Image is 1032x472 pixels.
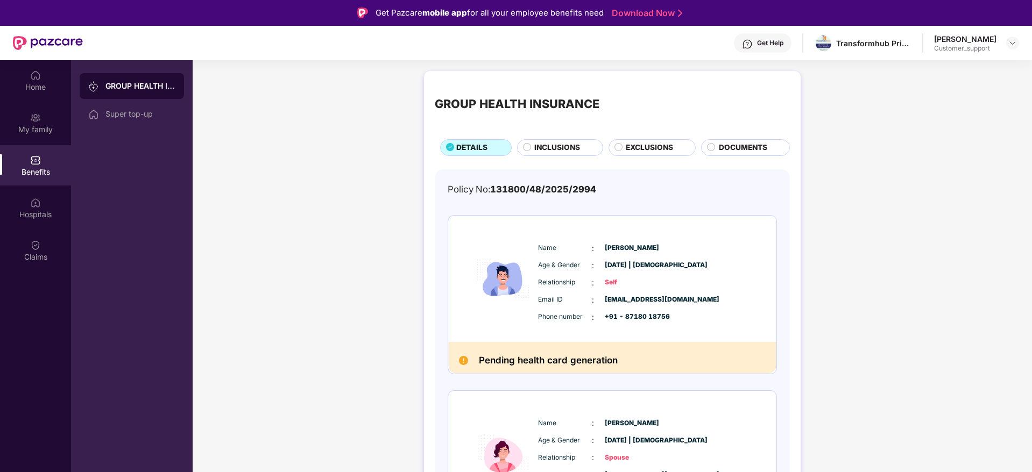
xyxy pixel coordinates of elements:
img: icon [471,226,535,331]
div: Get Pazcare for all your employee benefits need [376,6,604,19]
img: Stroke [678,8,682,19]
span: [DATE] | [DEMOGRAPHIC_DATA] [605,260,659,270]
span: Self [605,277,659,288]
img: svg+xml;base64,PHN2ZyBpZD0iRHJvcGRvd24tMzJ4MzIiIHhtbG5zPSJodHRwOi8vd3d3LnczLm9yZy8yMDAwL3N2ZyIgd2... [1008,39,1017,47]
span: Age & Gender [538,260,592,270]
a: Download Now [612,8,679,19]
div: GROUP HEALTH INSURANCE [105,81,175,91]
span: DETAILS [456,142,487,154]
span: : [592,260,594,271]
span: Relationship [538,277,592,288]
span: : [592,311,594,323]
img: Pending [459,356,468,365]
img: svg+xml;base64,PHN2ZyBpZD0iSG9tZSIgeG1sbnM9Imh0dHA6Ly93d3cudzMub3JnLzIwMDAvc3ZnIiB3aWR0aD0iMjAiIG... [30,70,41,81]
span: : [592,417,594,429]
span: Spouse [605,453,659,463]
div: Transformhub Private Limited [836,38,911,48]
div: GROUP HEALTH INSURANCE [435,95,599,113]
span: [PERSON_NAME] [605,243,659,253]
span: 131800/48/2025/2994 [490,184,596,195]
img: Logo [357,8,368,18]
span: Relationship [538,453,592,463]
img: svg+xml;base64,PHN2ZyBpZD0iSGVscC0zMngzMiIgeG1sbnM9Imh0dHA6Ly93d3cudzMub3JnLzIwMDAvc3ZnIiB3aWR0aD... [742,39,753,49]
span: INCLUSIONS [534,142,580,154]
img: svg+xml;base64,PHN2ZyB3aWR0aD0iMjAiIGhlaWdodD0iMjAiIHZpZXdCb3g9IjAgMCAyMCAyMCIgZmlsbD0ibm9uZSIgeG... [30,112,41,123]
span: : [592,452,594,463]
span: : [592,242,594,254]
span: : [592,294,594,306]
span: Name [538,418,592,428]
img: svg+xml;base64,PHN2ZyB3aWR0aD0iMjAiIGhlaWdodD0iMjAiIHZpZXdCb3g9IjAgMCAyMCAyMCIgZmlsbD0ibm9uZSIgeG... [88,81,99,92]
img: Logo_On_White%20(1)%20(2).png [816,33,831,54]
h2: Pending health card generation [479,353,618,368]
img: New Pazcare Logo [13,36,83,50]
img: svg+xml;base64,PHN2ZyBpZD0iQmVuZWZpdHMiIHhtbG5zPSJodHRwOi8vd3d3LnczLm9yZy8yMDAwL3N2ZyIgd2lkdGg9Ij... [30,155,41,166]
span: Name [538,243,592,253]
span: [DATE] | [DEMOGRAPHIC_DATA] [605,435,659,446]
span: +91 - 87180 18756 [605,312,659,322]
span: : [592,434,594,446]
img: svg+xml;base64,PHN2ZyBpZD0iSG9zcGl0YWxzIiB4bWxucz0iaHR0cDovL3d3dy53My5vcmcvMjAwMC9zdmciIHdpZHRoPS... [30,197,41,208]
img: svg+xml;base64,PHN2ZyBpZD0iSG9tZSIgeG1sbnM9Imh0dHA6Ly93d3cudzMub3JnLzIwMDAvc3ZnIiB3aWR0aD0iMjAiIG... [88,109,99,120]
span: [PERSON_NAME] [605,418,659,428]
span: DOCUMENTS [719,142,767,154]
strong: mobile app [422,8,467,18]
span: Email ID [538,295,592,305]
div: Policy No: [448,182,596,196]
span: [EMAIL_ADDRESS][DOMAIN_NAME] [605,295,659,305]
span: Age & Gender [538,435,592,446]
div: Super top-up [105,110,175,118]
span: : [592,277,594,289]
img: svg+xml;base64,PHN2ZyBpZD0iQ2xhaW0iIHhtbG5zPSJodHRwOi8vd3d3LnczLm9yZy8yMDAwL3N2ZyIgd2lkdGg9IjIwIi... [30,240,41,251]
span: Phone number [538,312,592,322]
span: EXCLUSIONS [626,142,673,154]
div: [PERSON_NAME] [934,34,996,44]
div: Customer_support [934,44,996,53]
div: Get Help [757,39,783,47]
